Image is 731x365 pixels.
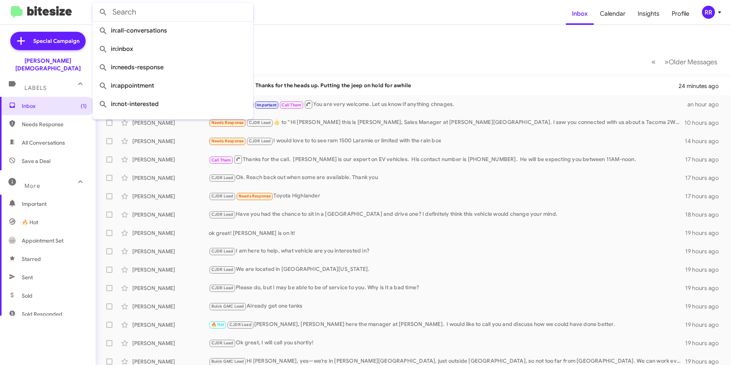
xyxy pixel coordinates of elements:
[702,6,715,19] div: RR
[209,192,685,200] div: Toyota Highlander
[211,120,244,125] span: Needs Response
[132,137,209,145] div: [PERSON_NAME]
[22,310,62,318] span: Sold Responded
[647,54,722,70] nav: Page navigation example
[99,40,247,58] span: in:inbox
[685,211,725,218] div: 18 hours ago
[211,285,234,290] span: CJDR Lead
[669,58,717,66] span: Older Messages
[679,82,725,90] div: 24 minutes ago
[132,266,209,274] div: [PERSON_NAME]
[132,339,209,347] div: [PERSON_NAME]
[685,266,725,274] div: 19 hours ago
[647,54,660,70] button: Previous
[229,322,252,327] span: CJDR Lead
[211,322,224,327] span: 🔥 Hot
[211,212,234,217] span: CJDR Lead
[632,3,666,25] a: Insights
[685,174,725,182] div: 17 hours ago
[209,210,685,219] div: Have you had the chance to sit in a [GEOGRAPHIC_DATA] and drive one? I definitely think this vehi...
[81,102,87,110] span: (1)
[209,265,685,274] div: We are located in [GEOGRAPHIC_DATA][US_STATE].
[99,95,247,113] span: in:not-interested
[99,58,247,77] span: in:needs-response
[132,229,209,237] div: [PERSON_NAME]
[685,137,725,145] div: 14 hours ago
[660,54,722,70] button: Next
[10,32,86,50] a: Special Campaign
[685,303,725,310] div: 19 hours ago
[211,249,234,254] span: CJDR Lead
[651,57,656,67] span: «
[685,339,725,347] div: 19 hours ago
[685,156,725,163] div: 17 hours ago
[249,120,271,125] span: CJDR Lead
[257,103,276,108] span: Important
[132,119,209,127] div: [PERSON_NAME]
[24,182,40,189] span: More
[22,102,87,110] span: Inbox
[209,173,685,182] div: Ok. Reach back out when some are available. Thank you
[209,81,679,90] div: Thanks for the heads up. Putting the jeep on hold for awhile
[685,229,725,237] div: 19 hours ago
[132,284,209,292] div: [PERSON_NAME]
[22,274,33,281] span: Sent
[685,248,725,255] div: 19 hours ago
[594,3,632,25] a: Calendar
[211,194,234,199] span: CJDR Lead
[209,99,687,109] div: You are very welcome. Let us know if anything chnages.
[99,77,247,95] span: in:appointment
[211,267,234,272] span: CJDR Lead
[22,157,50,165] span: Save a Deal
[209,284,685,292] div: Please do, but I may be able to be of service to you. Why is it a bad time?
[132,321,209,329] div: [PERSON_NAME]
[22,237,63,244] span: Appointment Set
[22,218,38,226] span: 🔥 Hot
[24,85,47,91] span: Labels
[209,302,685,311] div: Already get one tanks
[132,174,209,182] div: [PERSON_NAME]
[211,158,231,163] span: Call Them
[132,248,209,255] div: [PERSON_NAME]
[22,255,41,263] span: Starred
[211,175,234,180] span: CJDR Lead
[685,284,725,292] div: 19 hours ago
[666,3,695,25] a: Profile
[695,6,723,19] button: RR
[209,137,685,145] div: I would love to to see ram 1500 Laramie or limited with the rain box
[687,101,725,108] div: an hour ago
[249,139,271,143] span: CJDR Lead
[22,139,65,147] span: All Conversations
[132,192,209,200] div: [PERSON_NAME]
[685,321,725,329] div: 19 hours ago
[33,37,80,45] span: Special Campaign
[22,292,32,300] span: Sold
[209,247,685,256] div: I am here to help, what vehicle are you interested in?
[211,359,244,364] span: Buick GMC Lead
[209,320,685,329] div: [PERSON_NAME], [PERSON_NAME] here the manager at [PERSON_NAME]. I would like to call you and disc...
[685,192,725,200] div: 17 hours ago
[211,341,234,345] span: CJDR Lead
[22,200,87,208] span: Important
[281,103,301,108] span: Call Them
[209,229,685,237] div: ok great! [PERSON_NAME] is on it!
[209,339,685,347] div: Ok great, I will call you shortly!
[566,3,594,25] a: Inbox
[132,156,209,163] div: [PERSON_NAME]
[22,121,87,128] span: Needs Response
[93,3,253,21] input: Search
[211,304,244,309] span: Buick GMC Lead
[132,211,209,218] div: [PERSON_NAME]
[132,303,209,310] div: [PERSON_NAME]
[239,194,271,199] span: Needs Response
[99,21,247,40] span: in:all-conversations
[211,139,244,143] span: Needs Response
[209,155,685,164] div: Thanks for the call. [PERSON_NAME] is our expert on EV vehicles. His contact number is [PHONE_NUM...
[99,113,247,132] span: in:sold-verified
[684,119,725,127] div: 10 hours ago
[209,118,684,127] div: ​👍​ to “ Hi [PERSON_NAME] this is [PERSON_NAME], Sales Manager at [PERSON_NAME][GEOGRAPHIC_DATA]....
